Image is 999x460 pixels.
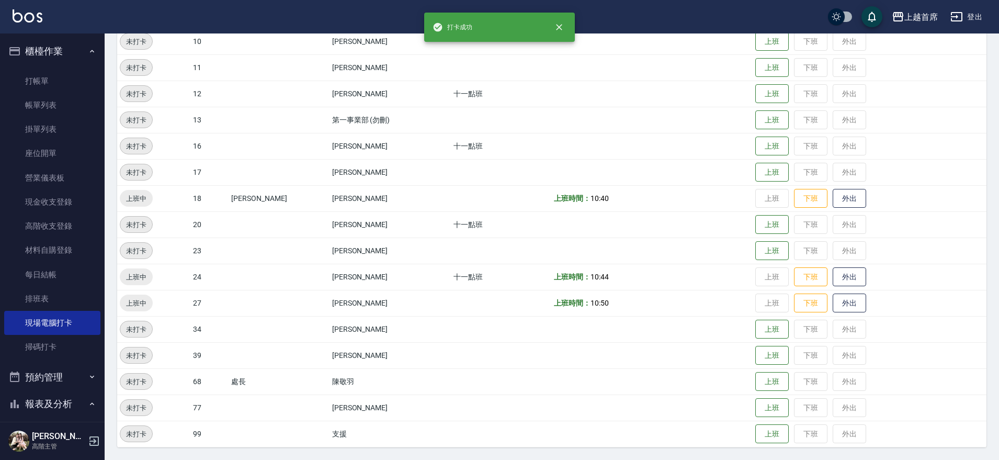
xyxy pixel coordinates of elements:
td: [PERSON_NAME] [330,159,451,185]
span: 未打卡 [120,402,152,413]
td: [PERSON_NAME] [330,28,451,54]
button: 下班 [794,267,827,287]
td: 10 [190,28,229,54]
b: 上班時間： [554,194,591,203]
td: [PERSON_NAME] [330,290,451,316]
td: 十一點班 [451,211,552,238]
button: 上越首席 [888,6,942,28]
button: 外出 [833,267,866,287]
button: 下班 [794,189,827,208]
button: 登出 [946,7,986,27]
a: 現金收支登錄 [4,190,100,214]
td: [PERSON_NAME] [330,211,451,238]
button: 外出 [833,189,866,208]
td: [PERSON_NAME] [330,264,451,290]
span: 未打卡 [120,324,152,335]
td: 17 [190,159,229,185]
a: 打帳單 [4,69,100,93]
button: 外出 [833,294,866,313]
button: 櫃檯作業 [4,38,100,65]
td: [PERSON_NAME] [330,395,451,421]
a: 現場電腦打卡 [4,311,100,335]
span: 未打卡 [120,350,152,361]
b: 上班時間： [554,273,591,281]
span: 10:44 [591,273,609,281]
button: 上班 [755,241,789,261]
span: 打卡成功 [433,22,472,32]
td: 支援 [330,421,451,447]
a: 排班表 [4,287,100,311]
img: Person [8,431,29,452]
td: 十一點班 [451,264,552,290]
a: 營業儀表板 [4,166,100,190]
td: [PERSON_NAME] [330,133,451,159]
button: 上班 [755,320,789,339]
button: 上班 [755,398,789,418]
span: 上班中 [120,193,153,204]
td: [PERSON_NAME] [330,316,451,342]
td: 23 [190,238,229,264]
button: 上班 [755,110,789,130]
p: 高階主管 [32,442,85,451]
a: 材料自購登錄 [4,238,100,262]
td: 77 [190,395,229,421]
button: save [861,6,882,27]
td: 十一點班 [451,133,552,159]
button: 上班 [755,424,789,444]
span: 未打卡 [120,245,152,256]
button: 上班 [755,137,789,156]
b: 上班時間： [554,299,591,307]
button: 下班 [794,294,827,313]
td: 第一事業部 (勿刪) [330,107,451,133]
span: 未打卡 [120,62,152,73]
td: 27 [190,290,229,316]
td: 20 [190,211,229,238]
span: 10:40 [591,194,609,203]
td: 十一點班 [451,81,552,107]
button: 上班 [755,163,789,182]
a: 帳單列表 [4,93,100,117]
h5: [PERSON_NAME] [32,431,85,442]
button: close [548,16,571,39]
td: 13 [190,107,229,133]
a: 座位開單 [4,141,100,165]
span: 未打卡 [120,115,152,126]
td: 39 [190,342,229,368]
span: 10:50 [591,299,609,307]
button: 上班 [755,84,789,104]
td: [PERSON_NAME] [330,342,451,368]
td: 陳敬羽 [330,368,451,395]
td: 68 [190,368,229,395]
img: Logo [13,9,42,23]
td: [PERSON_NAME] [330,54,451,81]
td: 99 [190,421,229,447]
td: 34 [190,316,229,342]
a: 掃碼打卡 [4,335,100,359]
td: [PERSON_NAME] [330,81,451,107]
td: 18 [190,185,229,211]
button: 上班 [755,58,789,77]
span: 未打卡 [120,167,152,178]
span: 未打卡 [120,429,152,440]
td: [PERSON_NAME] [229,185,330,211]
td: 處長 [229,368,330,395]
a: 掛單列表 [4,117,100,141]
button: 上班 [755,215,789,234]
span: 上班中 [120,298,153,309]
td: 24 [190,264,229,290]
button: 上班 [755,372,789,391]
td: [PERSON_NAME] [330,238,451,264]
td: 12 [190,81,229,107]
button: 預約管理 [4,364,100,391]
button: 上班 [755,32,789,51]
button: 上班 [755,346,789,365]
td: 16 [190,133,229,159]
span: 未打卡 [120,88,152,99]
a: 報表目錄 [4,422,100,446]
span: 未打卡 [120,376,152,387]
a: 高階收支登錄 [4,214,100,238]
td: [PERSON_NAME] [330,185,451,211]
span: 未打卡 [120,36,152,47]
div: 上越首席 [904,10,938,24]
span: 上班中 [120,272,153,283]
